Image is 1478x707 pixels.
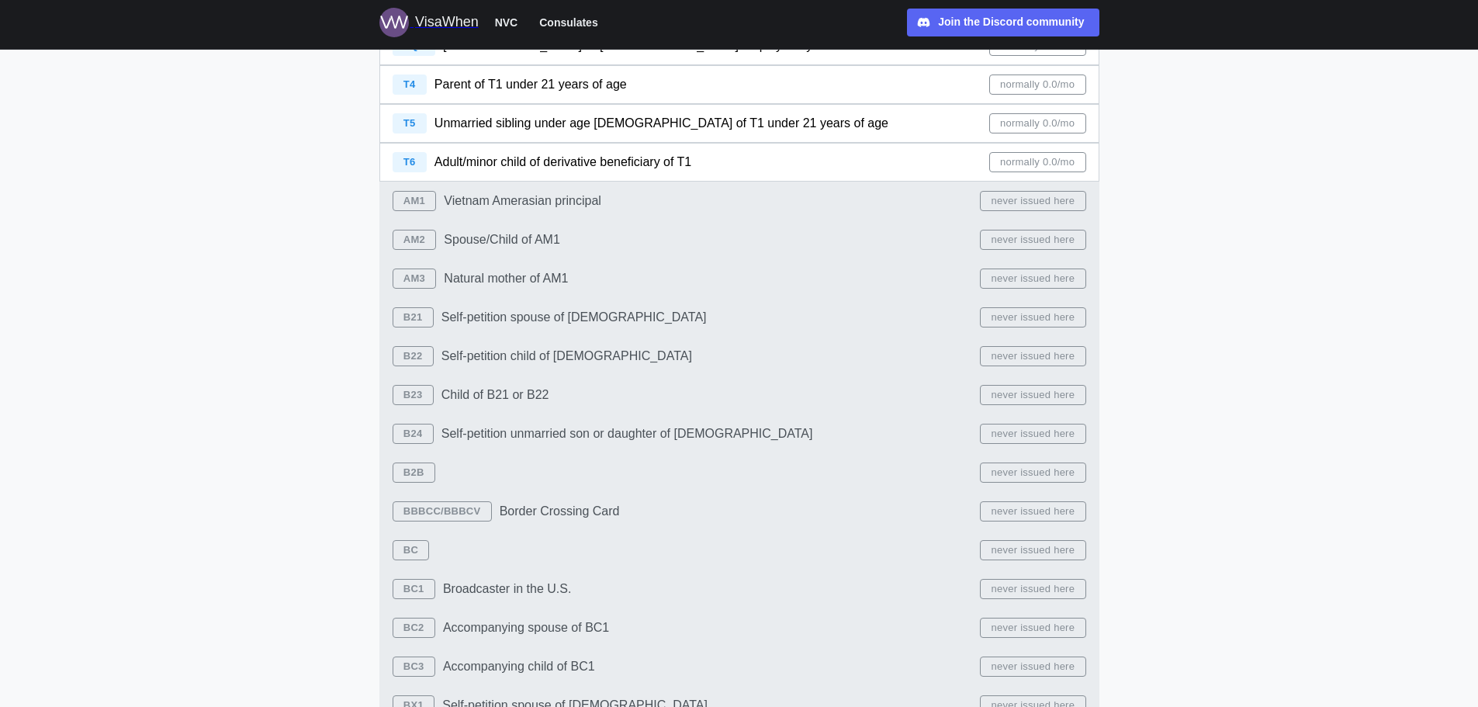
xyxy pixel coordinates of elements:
[1000,75,1075,94] span: normally 0.0/mo
[434,116,888,130] span: Unmarried sibling under age [DEMOGRAPHIC_DATA] of T1 under 21 years of age
[434,78,627,91] span: Parent of T1 under 21 years of age
[403,78,416,90] span: T4
[415,12,479,33] div: VisaWhen
[379,104,1099,143] a: T5 Unmarried sibling under age [DEMOGRAPHIC_DATA] of T1 under 21 years of agenormally 0.0/mo
[379,8,409,37] img: Logo for VisaWhen
[938,14,1084,31] div: Join the Discord community
[379,143,1099,182] a: T6 Adult/minor child of derivative beneficiary of T1normally 0.0/mo
[434,155,691,168] span: Adult/minor child of derivative beneficiary of T1
[443,39,861,52] span: [DEMOGRAPHIC_DATA] or [DEMOGRAPHIC_DATA] employed by the U.S.
[488,12,525,33] button: NVC
[379,8,479,37] a: Logo for VisaWhen VisaWhen
[1000,114,1075,133] span: normally 0.0/mo
[403,40,424,51] span: SQ1
[1000,153,1075,172] span: normally 0.0/mo
[539,13,597,32] span: Consulates
[532,12,604,33] button: Consulates
[403,117,416,129] span: T5
[403,156,416,168] span: T6
[379,65,1099,104] a: T4 Parent of T1 under 21 years of agenormally 0.0/mo
[907,9,1099,36] a: Join the Discord community
[495,13,518,32] span: NVC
